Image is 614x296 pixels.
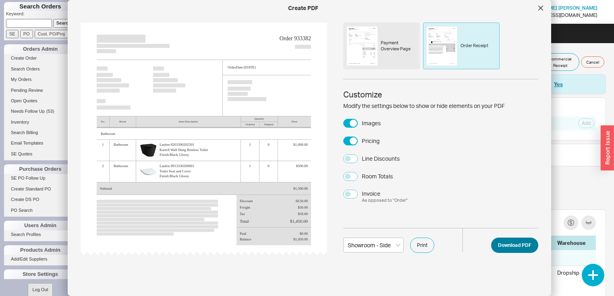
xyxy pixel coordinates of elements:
div: Dropship [557,269,589,276]
div: 1 [241,140,259,161]
a: Email Templates [4,139,77,147]
div: Ordered [241,122,259,127]
a: [PERSON_NAME] [PERSON_NAME] [518,5,597,11]
div: [EMAIL_ADDRESS][DOMAIN_NAME] [518,12,597,18]
div: Orders Admin [4,44,77,54]
span: Print [417,240,427,250]
input: PO [20,30,33,38]
a: Search Profiles [4,230,77,239]
button: InvoiceAs opposed to "Order" [343,190,358,199]
img: Product [140,142,156,158]
input: Search [53,19,75,27]
button: Line Discounts [343,154,358,163]
div: $1,500.00 [293,186,308,191]
div: Order 933382 [280,35,311,43]
button: Add [578,118,594,128]
div: As opposed to " Order " [362,197,408,203]
div: $50.00 [298,211,308,217]
span: Laufen 8913330200001 [160,164,194,168]
button: Commercial Receipt [541,53,579,71]
div: Room Totals [362,172,393,180]
a: SE PO Follow Up [4,174,77,182]
a: Create Order [4,54,77,62]
input: Cust. PO/Proj [35,30,68,38]
div: Customize [343,89,505,100]
div: Tax [240,211,245,217]
input: SE [6,30,19,38]
span: Kartell Wall Hung Rimless Toilet [160,148,208,152]
button: Images [343,119,358,128]
div: Price [278,116,311,127]
div: No. [97,116,110,127]
div: $1,450.00 [290,218,308,224]
div: Bathroom [110,140,136,161]
span: Finish : Black Glossy [160,174,236,179]
img: Product [140,164,156,180]
a: Pending Review [4,86,77,95]
div: Balance [240,236,251,242]
div: 0 [259,161,278,182]
div: Room [110,116,136,127]
div: Users Admin [4,221,77,230]
div: Images [362,119,381,127]
div: Quantity [241,116,278,122]
div: Purchase Orders [4,164,77,174]
div: Payment Overview Page [381,40,416,52]
div: - $150.00 [295,198,308,204]
div: 0 [259,140,278,161]
div: Invoice [362,190,408,198]
h1: Search Orders [4,2,77,11]
span: Commercial Receipt [546,56,574,68]
img: Payment Overview Page [347,26,378,66]
div: Store Settings [4,269,77,279]
button: Yes [554,81,563,88]
div: Modify the settings below to show or hide elements on your PDF [343,102,505,110]
button: Room Totals [343,172,358,181]
div: Products Admin [4,245,77,255]
div: $1,450.00 [293,236,308,242]
img: Order Receipt [427,26,457,66]
div: Warehouse [557,239,589,246]
a: PO Search [4,206,77,215]
div: Shipped [259,122,278,127]
div: $0.00 [300,231,308,236]
div: Discount [240,198,253,204]
div: Subtotal [100,186,112,191]
div: Item Description [136,116,241,127]
button: Pricing [343,137,358,145]
div: 1 [97,140,110,161]
span: Finish : Black Glossy [160,152,236,157]
div: Create PDF [72,4,534,12]
div: Pricing [362,137,380,145]
div: Bathroom [110,161,136,182]
span: Needs Follow Up [11,109,45,114]
a: SE Quotes [4,150,77,158]
div: Line Discounts [362,155,400,163]
button: Download PDF [491,238,538,253]
span: Add [582,120,591,126]
div: Total [240,218,249,224]
a: Add/Edit Suppliers [4,255,77,263]
a: Create DS PO [4,195,77,204]
span: Pending Review [11,88,43,93]
a: Create Standard PO [4,185,77,193]
a: My Orders [4,75,77,84]
div: Freight [240,205,250,210]
a: Inventory [4,118,77,126]
span: Bathroom [101,131,115,136]
div: 2 [97,161,110,182]
div: Paid [240,231,246,236]
div: 1 [241,161,259,182]
a: Search Billing [4,128,77,137]
div: Order Receipt [460,43,488,49]
div: $1,000.00 [282,142,308,147]
div: Order Date: [DATE] [223,60,311,75]
div: $50.00 [298,205,308,210]
a: Open Quotes [4,97,77,105]
span: Laufen 8203390202501 [160,143,194,147]
a: Search Orders [4,65,77,73]
button: Print [410,238,434,253]
a: Needs Follow Up(53) [4,107,77,116]
p: Keyword: [6,11,77,19]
